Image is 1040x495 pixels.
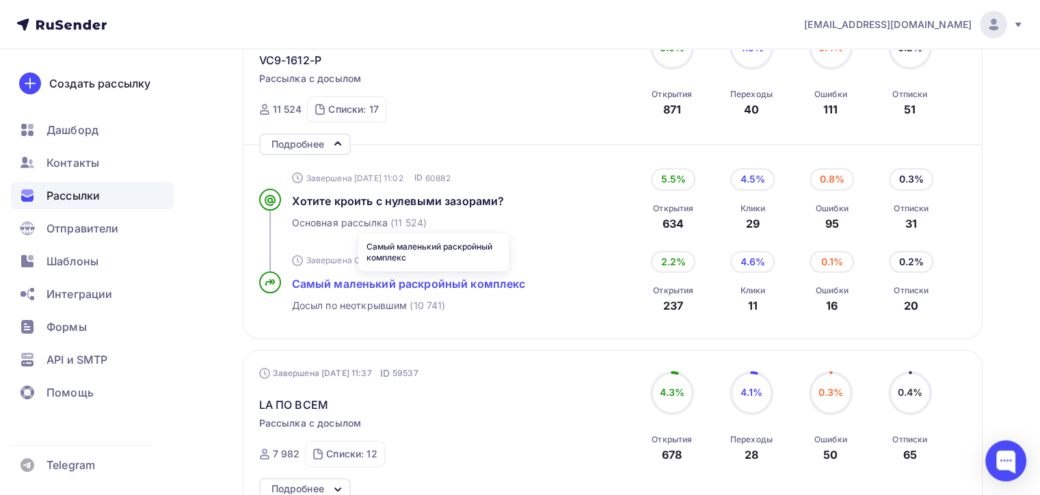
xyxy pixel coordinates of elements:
[653,215,693,232] div: 634
[46,155,99,171] span: Контакты
[889,168,933,190] div: 0.3%
[814,89,847,100] div: Ошибки
[259,72,362,85] span: Рассылка с досылом
[11,313,174,340] a: Формы
[816,215,849,232] div: 95
[46,187,100,204] span: Рассылки
[390,216,427,230] span: (11 524)
[49,75,150,92] div: Создать рассылку
[414,171,423,185] span: ID
[46,253,98,269] span: Шаблоны
[11,215,174,242] a: Отправители
[816,203,849,214] div: Ошибки
[292,216,388,230] span: Основная рассылка
[738,42,764,53] span: 4.5%
[889,251,933,273] div: 0.2%
[823,101,838,118] div: 111
[730,251,775,273] div: 4.6%
[730,89,773,100] div: Переходы
[306,172,403,184] span: Завершена [DATE] 11:02
[11,247,174,275] a: Шаблоны
[745,446,758,463] div: 28
[740,215,765,232] div: 29
[740,386,762,398] span: 4.1%
[292,299,408,312] span: Досыл по неоткрывшим
[292,194,505,208] span: Хотите кроить с нулевыми зазорами?
[11,182,174,209] a: Рассылки
[894,203,929,214] div: Отписки
[273,103,302,116] div: 11 524
[292,277,526,291] span: Самый маленький раскройный комплекс
[292,276,604,292] a: Самый маленький раскройный комплекс
[894,285,929,296] div: Отписки
[652,434,692,445] div: Открытия
[328,103,378,116] div: Списки: 17
[823,446,838,463] div: 50
[730,168,775,190] div: 4.5%
[46,351,107,368] span: API и SMTP
[659,386,684,398] span: 4.3%
[46,319,87,335] span: Формы
[259,52,321,68] span: VC9-1612-P
[814,434,847,445] div: Ошибки
[358,233,509,271] div: Самый маленький раскройный комплекс
[259,366,418,380] div: Завершена [DATE] 11:37
[897,386,922,398] span: 0.4%
[818,386,843,398] span: 0.3%
[11,149,174,176] a: Контакты
[904,101,916,118] div: 51
[653,297,693,314] div: 237
[662,446,682,463] div: 678
[11,116,174,144] a: Дашборд
[894,297,929,314] div: 20
[410,299,445,312] span: (10 741)
[663,101,681,118] div: 871
[892,434,927,445] div: Отписки
[425,172,451,184] span: 60882
[816,297,849,314] div: 16
[651,251,695,273] div: 2.2%
[46,457,95,473] span: Telegram
[46,220,119,237] span: Отправители
[273,447,300,461] div: 7 982
[651,168,695,190] div: 5.5%
[292,193,604,209] a: Хотите кроить с нулевыми зазорами?
[652,89,692,100] div: Открытия
[326,447,377,461] div: Списки: 12
[259,416,362,430] span: Рассылка с досылом
[380,366,390,380] span: ID
[804,18,972,31] span: [EMAIL_ADDRESS][DOMAIN_NAME]
[810,251,854,273] div: 0.1%
[271,136,324,152] div: Подробнее
[903,446,917,463] div: 65
[392,366,418,380] span: 59537
[897,42,922,53] span: 0.2%
[46,122,98,138] span: Дашборд
[653,203,693,214] div: Открытия
[259,397,328,413] span: LA ПО ВСЕМ
[740,285,765,296] div: Клики
[894,215,929,232] div: 31
[659,42,684,53] span: 3.9%
[653,285,693,296] div: Открытия
[730,434,773,445] div: Переходы
[740,297,765,314] div: 11
[306,254,410,266] span: Завершена Сегодня, 11:13
[818,42,843,53] span: 0.4%
[740,203,765,214] div: Клики
[46,286,112,302] span: Интеграции
[810,168,854,190] div: 0.8%
[804,11,1024,38] a: [EMAIL_ADDRESS][DOMAIN_NAME]
[892,89,927,100] div: Отписки
[46,384,94,401] span: Помощь
[816,285,849,296] div: Ошибки
[744,101,759,118] div: 40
